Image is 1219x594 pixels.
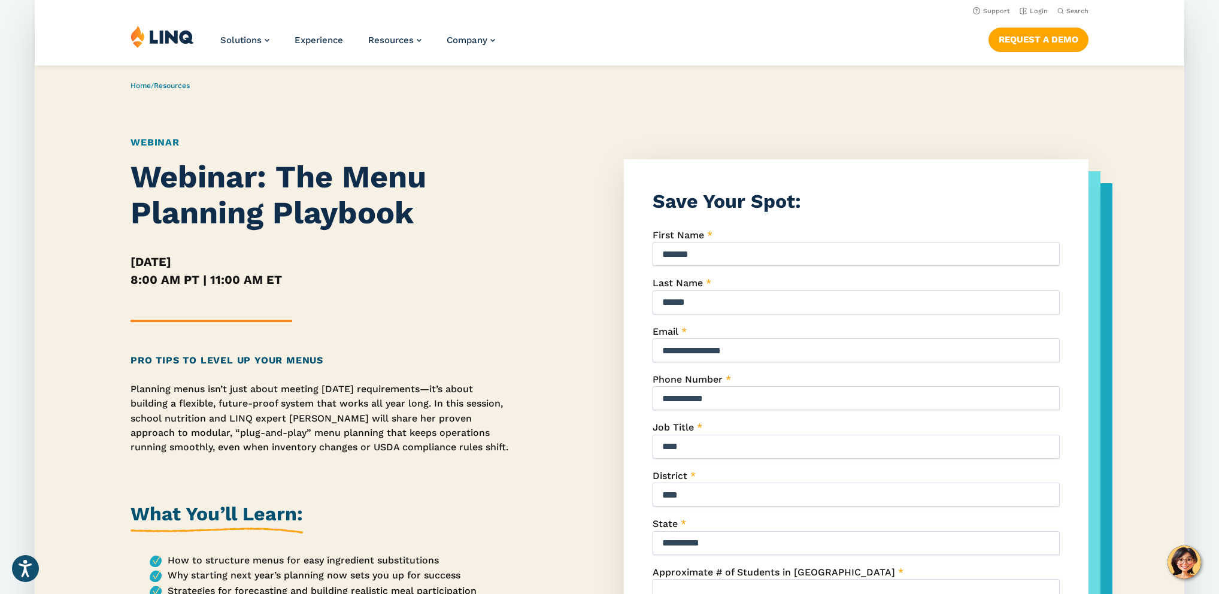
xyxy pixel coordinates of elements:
nav: Primary Navigation [220,25,495,65]
span: Solutions [220,35,262,46]
li: Why starting next year’s planning now sets you up for success [150,568,513,583]
h2: Pro Tips to Level Up Your Menus [131,353,513,368]
span: Resources [368,35,414,46]
img: LINQ | K‑12 Software [131,25,194,48]
a: Resources [154,81,190,90]
li: How to structure menus for easy ingredient substitutions [150,553,513,568]
h5: [DATE] [131,253,513,271]
nav: Utility Navigation [35,4,1184,17]
a: Request a Demo [988,28,1088,51]
span: First Name [653,229,704,241]
span: Company [447,35,487,46]
span: Job Title [653,422,694,433]
span: Approximate # of Students in [GEOGRAPHIC_DATA] [653,566,895,578]
a: Company [447,35,495,46]
span: Search [1066,7,1088,15]
strong: Save Your Spot: [653,190,801,213]
button: Open Search Bar [1057,7,1088,16]
button: Hello, have a question? Let’s chat. [1168,545,1201,579]
a: Solutions [220,35,269,46]
a: Login [1020,7,1048,15]
p: Planning menus isn’t just about meeting [DATE] requirements—it’s about building a flexible, futur... [131,382,513,455]
a: Support [973,7,1010,15]
span: District [653,470,687,481]
a: Resources [368,35,422,46]
h2: What You’ll Learn: [131,501,303,534]
a: Home [131,81,151,90]
span: State [653,518,678,529]
nav: Button Navigation [988,25,1088,51]
a: Webinar [131,137,180,148]
span: Email [653,326,678,337]
a: Experience [295,35,343,46]
h1: Webinar: The Menu Planning Playbook [131,159,513,231]
span: Last Name [653,277,703,289]
h5: 8:00 AM PT | 11:00 AM ET [131,271,513,289]
span: / [131,81,190,90]
span: Phone Number [653,374,723,385]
